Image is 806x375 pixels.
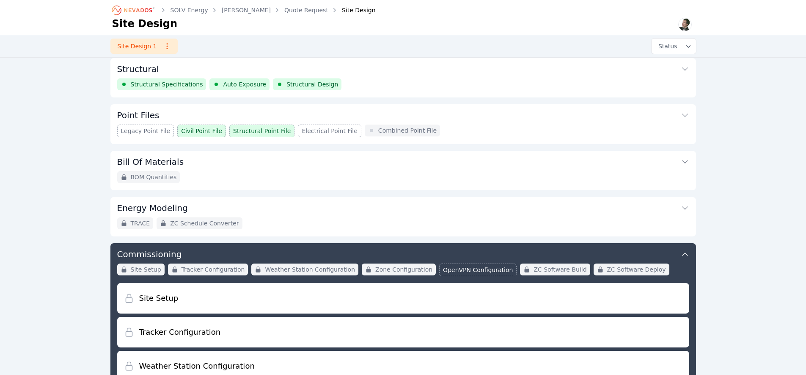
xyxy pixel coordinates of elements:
[182,265,245,274] span: Tracker Configuration
[110,104,696,144] div: Point FilesLegacy Point FileCivil Point FileStructural Point FileElectrical Point FileCombined Po...
[652,39,696,54] button: Status
[375,265,432,274] span: Zone Configuration
[117,156,184,168] h3: Bill Of Materials
[117,248,182,260] h3: Commissioning
[443,266,513,274] span: OpenVPN Configuration
[607,265,666,274] span: ZC Software Deploy
[284,6,328,14] a: Quote Request
[233,127,291,135] span: Structural Point File
[110,58,696,97] div: StructuralStructural SpecificationsAuto ExposureStructural Design
[139,326,221,338] h2: Tracker Configuration
[131,219,150,228] span: TRACE
[181,127,222,135] span: Civil Point File
[330,6,376,14] div: Site Design
[139,360,255,372] h2: Weather Station Configuration
[139,292,179,304] h2: Site Setup
[121,127,171,135] span: Legacy Point File
[110,39,178,54] a: Site Design 1
[678,18,692,31] img: Alex Kushner
[117,58,689,78] button: Structural
[534,265,586,274] span: ZC Software Build
[112,17,178,31] h1: Site Design
[117,197,689,217] button: Energy Modeling
[286,80,338,89] span: Structural Design
[117,109,160,121] h3: Point Files
[117,104,689,125] button: Point Files
[110,151,696,190] div: Bill Of MaterialsBOM Quantities
[131,80,203,89] span: Structural Specifications
[265,265,355,274] span: Weather Station Configuration
[117,63,159,75] h3: Structural
[223,80,266,89] span: Auto Exposure
[131,265,161,274] span: Site Setup
[655,42,677,50] span: Status
[117,202,188,214] h3: Energy Modeling
[117,243,689,264] button: Commissioning
[112,3,376,17] nav: Breadcrumb
[131,173,177,181] span: BOM Quantities
[171,6,208,14] a: SOLV Energy
[110,197,696,236] div: Energy ModelingTRACEZC Schedule Converter
[222,6,271,14] a: [PERSON_NAME]
[170,219,239,228] span: ZC Schedule Converter
[378,126,437,135] span: Combined Point File
[302,127,357,135] span: Electrical Point File
[117,151,689,171] button: Bill Of Materials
